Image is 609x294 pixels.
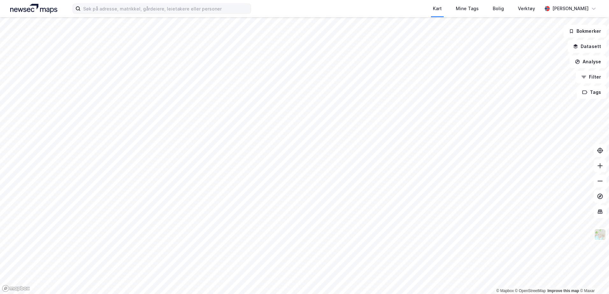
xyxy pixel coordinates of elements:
div: Verktøy [518,5,535,12]
img: Z [594,228,606,241]
button: Tags [577,86,606,99]
button: Bokmerker [563,25,606,38]
button: Analyse [570,55,606,68]
div: Bolig [493,5,504,12]
a: Improve this map [548,289,579,293]
button: Datasett [568,40,606,53]
input: Søk på adresse, matrikkel, gårdeiere, leietakere eller personer [81,4,251,13]
iframe: Chat Widget [577,263,609,294]
a: OpenStreetMap [515,289,546,293]
img: logo.a4113a55bc3d86da70a041830d287a7e.svg [10,4,57,13]
a: Mapbox homepage [2,285,30,292]
div: Mine Tags [456,5,479,12]
a: Mapbox [496,289,514,293]
div: Kart [433,5,442,12]
div: [PERSON_NAME] [552,5,589,12]
button: Filter [576,71,606,83]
